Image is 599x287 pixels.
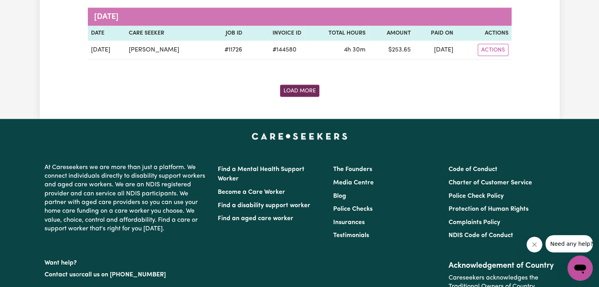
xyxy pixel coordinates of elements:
[567,256,593,281] iframe: Button to launch messaging window
[369,26,414,41] th: Amount
[268,45,301,55] span: # 144580
[449,232,513,239] a: NDIS Code of Conduct
[545,235,593,252] iframe: Message from company
[333,166,372,173] a: The Founders
[369,41,414,60] td: $ 253.65
[456,26,512,41] th: Actions
[414,26,456,41] th: Paid On
[252,133,347,140] a: Careseekers home page
[45,272,76,278] a: Contact us
[218,166,304,182] a: Find a Mental Health Support Worker
[333,193,346,199] a: Blog
[449,206,529,212] a: Protection of Human Rights
[5,6,48,12] span: Need any help?
[304,26,369,41] th: Total Hours
[45,256,208,267] p: Want help?
[88,41,126,60] td: [DATE]
[126,26,210,41] th: Care Seeker
[210,41,246,60] td: # 11726
[88,26,126,41] th: Date
[210,26,246,41] th: Job ID
[45,160,208,237] p: At Careseekers we are more than just a platform. We connect individuals directly to disability su...
[82,272,166,278] a: call us on [PHONE_NUMBER]
[45,267,208,282] p: or
[245,26,304,41] th: Invoice ID
[449,193,504,199] a: Police Check Policy
[333,180,374,186] a: Media Centre
[333,219,365,226] a: Insurances
[449,166,497,173] a: Code of Conduct
[449,219,500,226] a: Complaints Policy
[88,8,512,26] caption: [DATE]
[527,237,542,252] iframe: Close message
[344,47,365,53] span: 4 hours 30 minutes
[449,261,554,270] h2: Acknowledgement of Country
[414,41,456,60] td: [DATE]
[280,85,319,97] button: Fetch older invoices
[449,180,532,186] a: Charter of Customer Service
[333,206,373,212] a: Police Checks
[333,232,369,239] a: Testimonials
[478,44,508,56] button: Actions
[218,189,285,195] a: Become a Care Worker
[218,202,310,209] a: Find a disability support worker
[126,41,210,60] td: [PERSON_NAME]
[218,215,293,222] a: Find an aged care worker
